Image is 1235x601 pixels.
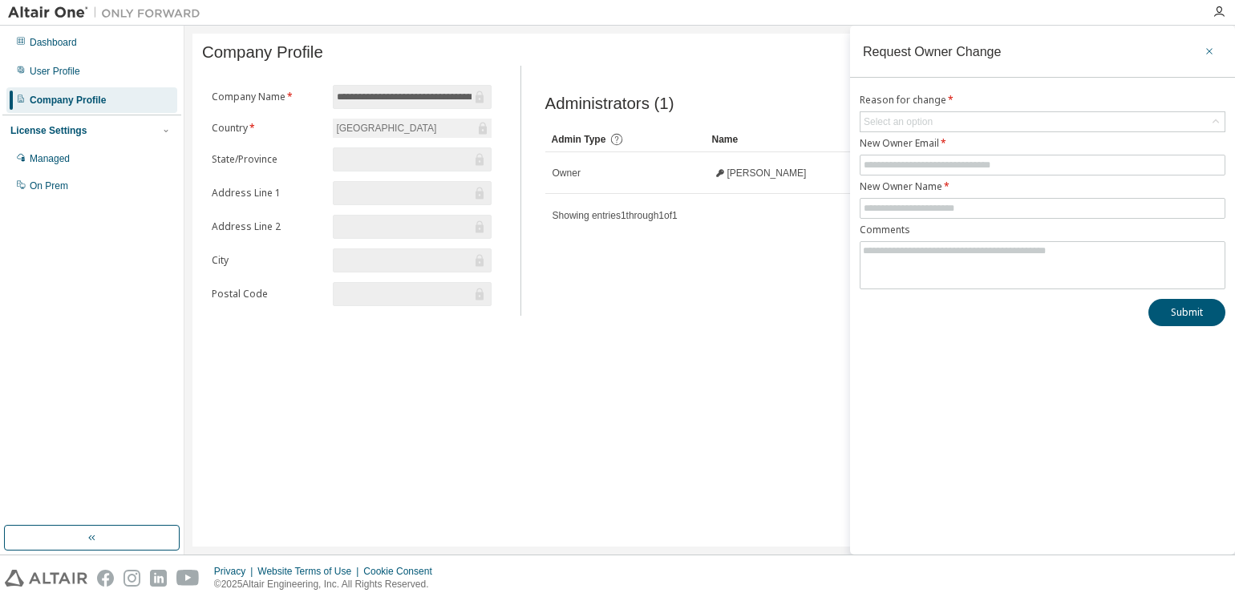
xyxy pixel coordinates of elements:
[553,210,678,221] span: Showing entries 1 through 1 of 1
[860,224,1225,236] label: Comments
[712,127,860,152] div: Name
[30,152,70,165] div: Managed
[212,254,323,267] label: City
[552,134,606,145] span: Admin Type
[212,153,323,166] label: State/Province
[545,95,674,113] span: Administrators (1)
[553,167,581,179] span: Owner
[863,45,1002,58] div: Request Owner Change
[212,91,323,103] label: Company Name
[860,137,1225,150] label: New Owner Email
[30,36,77,49] div: Dashboard
[860,180,1225,193] label: New Owner Name
[333,119,491,138] div: [GEOGRAPHIC_DATA]
[257,565,363,578] div: Website Terms of Use
[1148,299,1225,326] button: Submit
[727,167,807,179] span: [PERSON_NAME]
[10,124,87,137] div: License Settings
[864,115,933,128] div: Select an option
[202,43,323,62] span: Company Profile
[363,565,441,578] div: Cookie Consent
[123,570,140,587] img: instagram.svg
[97,570,114,587] img: facebook.svg
[860,94,1225,107] label: Reason for change
[214,565,257,578] div: Privacy
[860,112,1225,131] div: Select an option
[214,578,442,591] p: © 2025 Altair Engineering, Inc. All Rights Reserved.
[212,220,323,233] label: Address Line 2
[176,570,200,587] img: youtube.svg
[212,187,323,200] label: Address Line 1
[212,288,323,300] label: Postal Code
[30,94,106,107] div: Company Profile
[30,65,80,78] div: User Profile
[8,5,209,21] img: Altair One
[150,570,167,587] img: linkedin.svg
[5,570,87,587] img: altair_logo.svg
[334,119,439,137] div: [GEOGRAPHIC_DATA]
[30,179,68,192] div: On Prem
[212,122,323,135] label: Country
